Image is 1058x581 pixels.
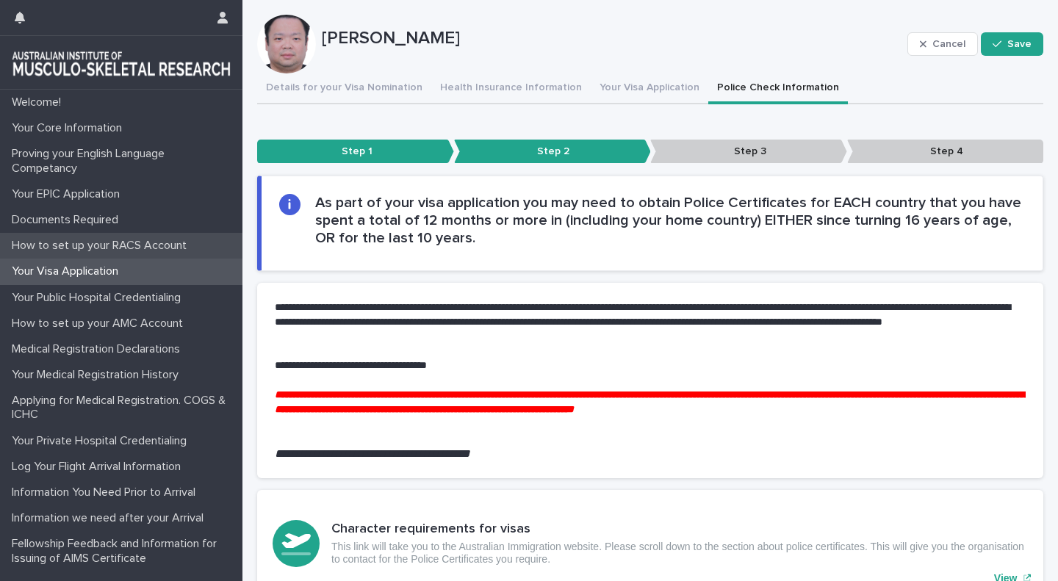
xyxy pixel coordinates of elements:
p: Applying for Medical Registration. COGS & ICHC [6,394,242,422]
span: Save [1007,39,1032,49]
span: Cancel [932,39,965,49]
p: Step 2 [454,140,651,164]
p: Log Your Flight Arrival Information [6,460,192,474]
p: Documents Required [6,213,130,227]
p: Step 1 [257,140,454,164]
p: Your EPIC Application [6,187,132,201]
p: Proving your English Language Competancy [6,147,242,175]
p: Step 3 [650,140,847,164]
h3: Character requirements for visas [331,522,1028,538]
p: Information You Need Prior to Arrival [6,486,207,499]
p: Welcome! [6,95,73,109]
p: Information we need after your Arrival [6,511,215,525]
p: Your Core Information [6,121,134,135]
p: Your Private Hospital Credentialing [6,434,198,448]
p: [PERSON_NAME] [322,28,902,49]
button: Save [981,32,1043,56]
h2: As part of your visa application you may need to obtain Police Certificates for EACH country that... [315,194,1025,247]
button: Your Visa Application [591,73,708,104]
p: How to set up your RACS Account [6,239,198,253]
p: Step 4 [847,140,1044,164]
p: Your Medical Registration History [6,368,190,382]
p: This link will take you to the Australian Immigration website. Please scroll down to the section ... [331,541,1028,566]
p: How to set up your AMC Account [6,317,195,331]
p: Your Visa Application [6,264,130,278]
p: Your Public Hospital Credentialing [6,291,192,305]
button: Police Check Information [708,73,848,104]
button: Cancel [907,32,978,56]
button: Details for your Visa Nomination [257,73,431,104]
img: 1xcjEmqDTcmQhduivVBy [12,48,231,77]
button: Health Insurance Information [431,73,591,104]
p: Medical Registration Declarations [6,342,192,356]
p: Fellowship Feedback and Information for Issuing of AIMS Certificate [6,537,242,565]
